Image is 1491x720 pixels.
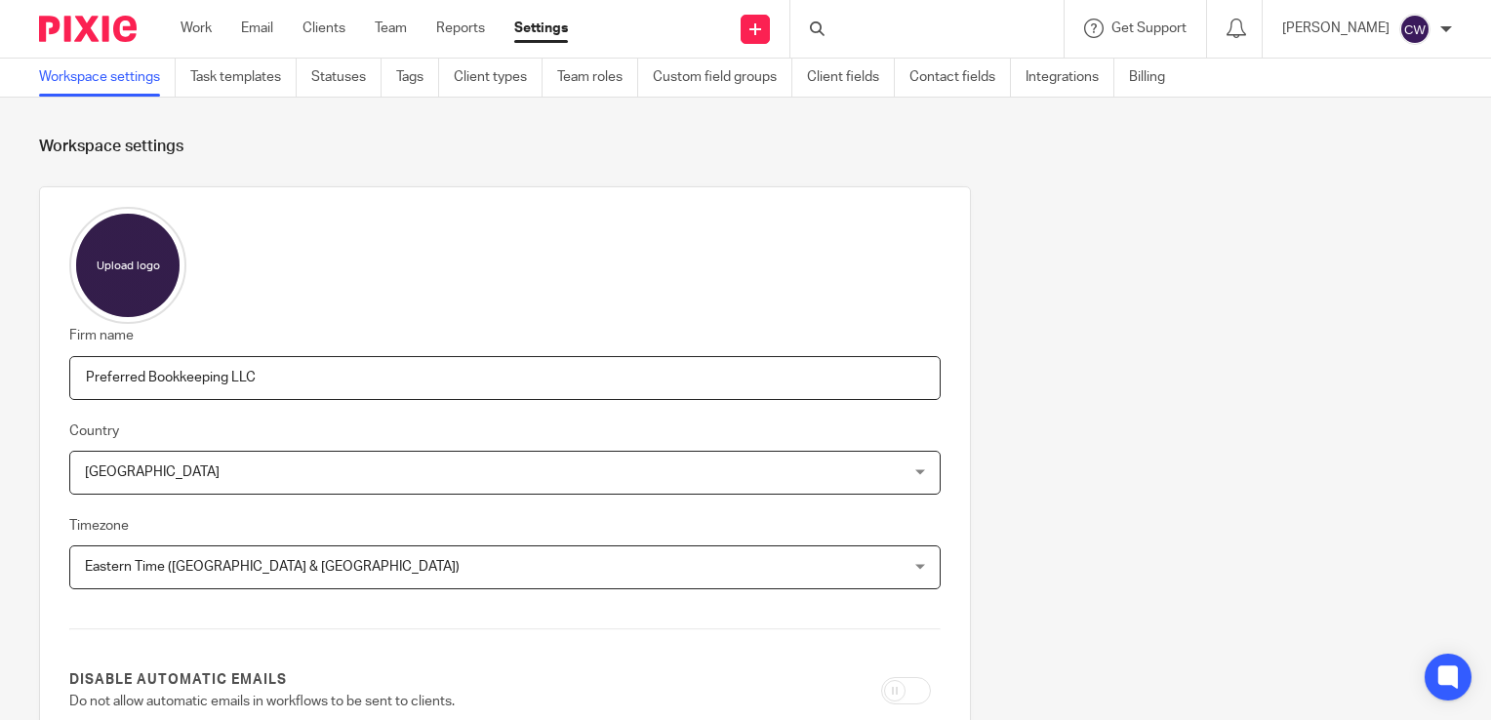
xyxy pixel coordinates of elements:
[39,16,137,42] img: Pixie
[1399,14,1431,45] img: svg%3E
[375,19,407,38] a: Team
[1282,19,1390,38] p: [PERSON_NAME]
[653,59,792,97] a: Custom field groups
[514,19,568,38] a: Settings
[1129,59,1180,97] a: Billing
[39,59,176,97] a: Workspace settings
[69,326,134,345] label: Firm name
[311,59,382,97] a: Statuses
[1026,59,1114,97] a: Integrations
[39,137,1452,157] h1: Workspace settings
[69,421,119,441] label: Country
[302,19,345,38] a: Clients
[396,59,439,97] a: Tags
[454,59,543,97] a: Client types
[241,19,273,38] a: Email
[69,670,287,690] label: Disable automatic emails
[69,356,941,400] input: Name of your firm
[909,59,1011,97] a: Contact fields
[807,59,895,97] a: Client fields
[436,19,485,38] a: Reports
[557,59,638,97] a: Team roles
[69,692,640,711] p: Do not allow automatic emails in workflows to be sent to clients.
[190,59,297,97] a: Task templates
[1111,21,1187,35] span: Get Support
[69,516,129,536] label: Timezone
[85,560,460,574] span: Eastern Time ([GEOGRAPHIC_DATA] & [GEOGRAPHIC_DATA])
[85,465,220,479] span: [GEOGRAPHIC_DATA]
[181,19,212,38] a: Work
